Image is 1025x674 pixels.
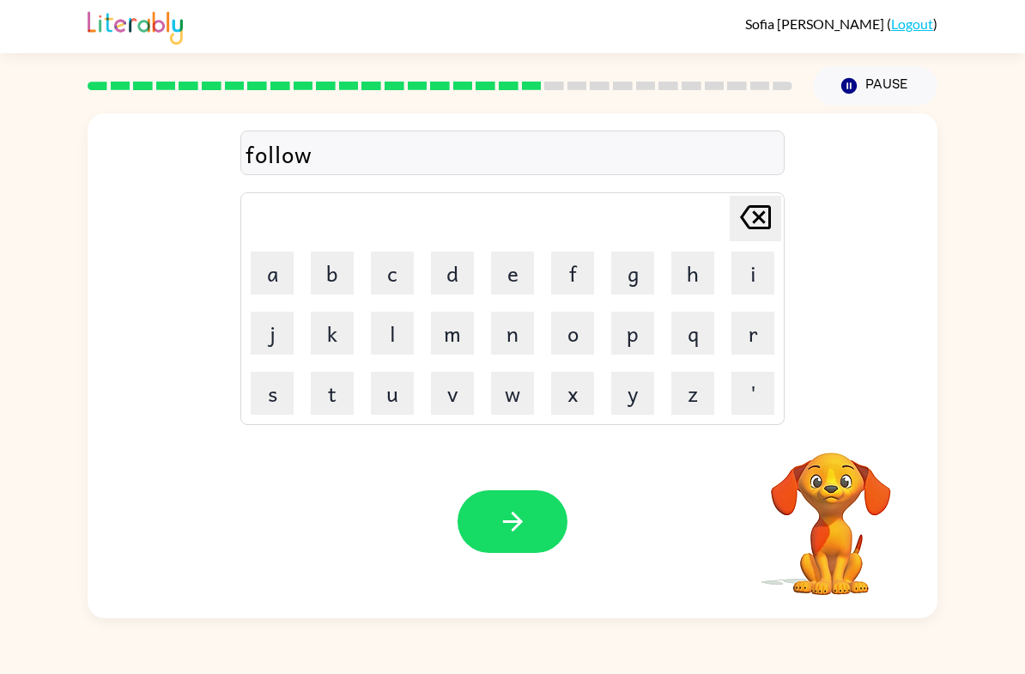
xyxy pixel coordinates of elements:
button: t [311,372,354,415]
button: j [251,312,294,355]
button: w [491,372,534,415]
button: Pause [813,66,937,106]
button: v [431,372,474,415]
button: b [311,252,354,294]
button: y [611,372,654,415]
button: a [251,252,294,294]
button: h [671,252,714,294]
button: m [431,312,474,355]
div: ( ) [745,15,937,32]
a: Logout [891,15,933,32]
button: k [311,312,354,355]
button: g [611,252,654,294]
button: q [671,312,714,355]
span: Sofia [PERSON_NAME] [745,15,887,32]
button: s [251,372,294,415]
button: u [371,372,414,415]
button: n [491,312,534,355]
button: x [551,372,594,415]
button: f [551,252,594,294]
button: ' [731,372,774,415]
button: e [491,252,534,294]
button: o [551,312,594,355]
video: Your browser must support playing .mp4 files to use Literably. Please try using another browser. [745,426,917,598]
div: follow [246,136,779,172]
button: i [731,252,774,294]
button: l [371,312,414,355]
button: z [671,372,714,415]
button: c [371,252,414,294]
button: r [731,312,774,355]
img: Literably [88,7,183,45]
button: p [611,312,654,355]
button: d [431,252,474,294]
